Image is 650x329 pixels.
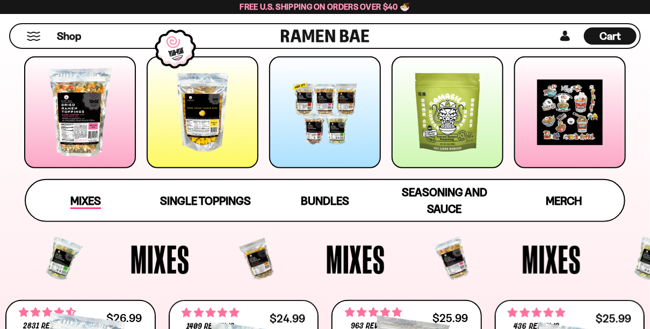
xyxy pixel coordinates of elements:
[265,180,385,221] a: Bundles
[131,239,190,279] span: Mixes
[182,306,239,320] span: 4.76 stars
[57,29,81,44] span: Shop
[546,194,582,208] span: Merch
[345,305,402,319] span: 4.75 stars
[270,313,305,324] div: $24.99
[402,185,487,216] span: Seasoning and Sauce
[160,194,251,208] span: Single Toppings
[26,32,41,41] button: Mobile Menu Trigger
[508,306,565,320] span: 4.76 stars
[19,305,76,319] span: 4.68 stars
[584,24,637,48] div: Cart
[301,194,349,208] span: Bundles
[70,194,101,209] span: Mixes
[240,2,410,12] span: Free U.S. Shipping on Orders over $40 🍜
[57,27,81,45] a: Shop
[26,180,146,221] a: Mixes
[326,239,385,279] span: Mixes
[504,180,624,221] a: Merch
[600,30,621,42] span: Cart
[146,180,265,221] a: Single Toppings
[106,313,142,323] div: $26.99
[596,313,631,324] div: $25.99
[522,239,581,279] span: Mixes
[432,313,468,323] div: $25.99
[385,180,504,221] a: Seasoning and Sauce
